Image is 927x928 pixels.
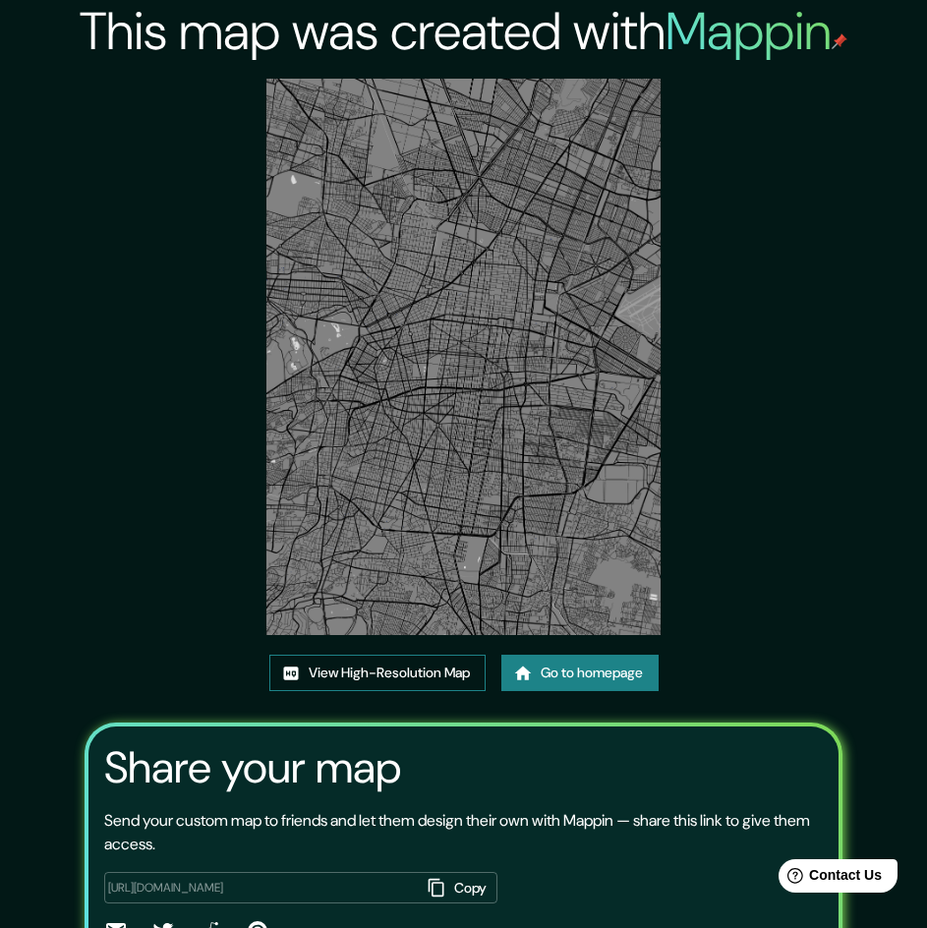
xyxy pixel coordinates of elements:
[269,655,486,691] a: View High-Resolution Map
[752,851,905,906] iframe: Help widget launcher
[501,655,659,691] a: Go to homepage
[266,79,660,635] img: created-map
[421,872,497,904] button: Copy
[832,33,847,49] img: mappin-pin
[104,742,401,793] h3: Share your map
[104,809,824,856] p: Send your custom map to friends and let them design their own with Mappin — share this link to gi...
